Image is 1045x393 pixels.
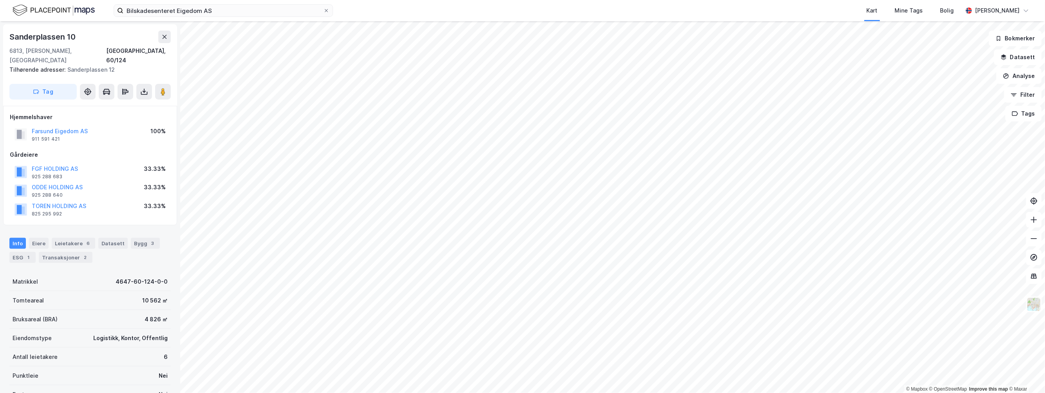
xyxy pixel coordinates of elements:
[131,238,160,249] div: Bygg
[895,6,923,15] div: Mine Tags
[9,238,26,249] div: Info
[13,4,95,17] img: logo.f888ab2527a4732fd821a326f86c7f29.svg
[149,239,157,247] div: 3
[32,192,63,198] div: 925 288 640
[906,386,928,392] a: Mapbox
[996,68,1042,84] button: Analyse
[142,296,168,305] div: 10 562 ㎡
[9,65,165,74] div: Sanderplassen 12
[13,333,52,343] div: Eiendomstype
[164,352,168,362] div: 6
[145,315,168,324] div: 4 826 ㎡
[29,238,49,249] div: Eiere
[93,333,168,343] div: Logistikk, Kontor, Offentlig
[144,183,166,192] div: 33.33%
[13,296,44,305] div: Tomteareal
[867,6,878,15] div: Kart
[13,315,58,324] div: Bruksareal (BRA)
[1004,87,1042,103] button: Filter
[10,150,170,159] div: Gårdeiere
[9,84,77,100] button: Tag
[989,31,1042,46] button: Bokmerker
[13,371,38,380] div: Punktleie
[9,46,106,65] div: 6813, [PERSON_NAME], [GEOGRAPHIC_DATA]
[52,238,95,249] div: Leietakere
[975,6,1020,15] div: [PERSON_NAME]
[940,6,954,15] div: Bolig
[13,352,58,362] div: Antall leietakere
[32,211,62,217] div: 825 295 992
[1005,106,1042,121] button: Tags
[39,252,92,263] div: Transaksjoner
[106,46,171,65] div: [GEOGRAPHIC_DATA], 60/124
[144,201,166,211] div: 33.33%
[1027,297,1041,312] img: Z
[994,49,1042,65] button: Datasett
[81,254,89,261] div: 2
[9,31,77,43] div: Sanderplassen 10
[929,386,967,392] a: OpenStreetMap
[123,5,323,16] input: Søk på adresse, matrikkel, gårdeiere, leietakere eller personer
[1006,355,1045,393] div: Kontrollprogram for chat
[84,239,92,247] div: 6
[9,252,36,263] div: ESG
[10,112,170,122] div: Hjemmelshaver
[32,174,62,180] div: 925 288 683
[9,66,67,73] span: Tilhørende adresser:
[1006,355,1045,393] iframe: Chat Widget
[98,238,128,249] div: Datasett
[32,136,60,142] div: 911 591 421
[25,254,33,261] div: 1
[116,277,168,286] div: 4647-60-124-0-0
[13,277,38,286] div: Matrikkel
[159,371,168,380] div: Nei
[144,164,166,174] div: 33.33%
[969,386,1008,392] a: Improve this map
[150,127,166,136] div: 100%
